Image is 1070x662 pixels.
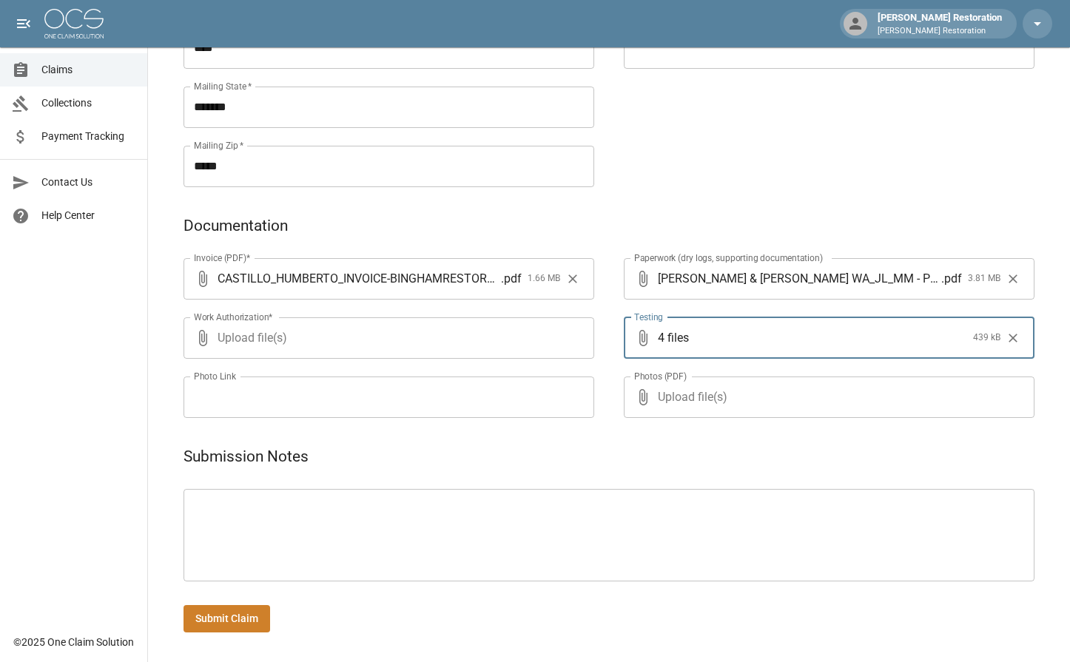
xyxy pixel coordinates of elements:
[501,270,522,287] span: . pdf
[41,95,135,111] span: Collections
[41,62,135,78] span: Claims
[941,270,962,287] span: . pdf
[634,370,687,382] label: Photos (PDF)
[528,271,560,286] span: 1.66 MB
[878,25,1002,38] p: [PERSON_NAME] Restoration
[634,251,823,264] label: Paperwork (dry logs, supporting documentation)
[9,9,38,38] button: open drawer
[634,311,663,323] label: Testing
[562,268,584,290] button: Clear
[218,270,501,287] span: CASTILLO_HUMBERTO_INVOICE-BINGHAMRESTORATION-PHX
[658,317,967,359] span: 4 files
[194,251,251,264] label: Invoice (PDF)*
[194,370,236,382] label: Photo Link
[13,635,134,649] div: © 2025 One Claim Solution
[44,9,104,38] img: ocs-logo-white-transparent.png
[658,376,995,418] span: Upload file(s)
[194,311,273,323] label: Work Authorization*
[973,331,1000,345] span: 439 kB
[41,175,135,190] span: Contact Us
[194,80,252,92] label: Mailing State
[184,605,270,632] button: Submit Claim
[1002,327,1024,349] button: Clear
[194,139,244,152] label: Mailing Zip
[41,129,135,144] span: Payment Tracking
[218,317,554,359] span: Upload file(s)
[658,270,941,287] span: [PERSON_NAME] & [PERSON_NAME] WA_JL_MM - PHX
[968,271,1000,286] span: 3.81 MB
[1002,268,1024,290] button: Clear
[872,10,1008,37] div: [PERSON_NAME] Restoration
[41,208,135,223] span: Help Center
